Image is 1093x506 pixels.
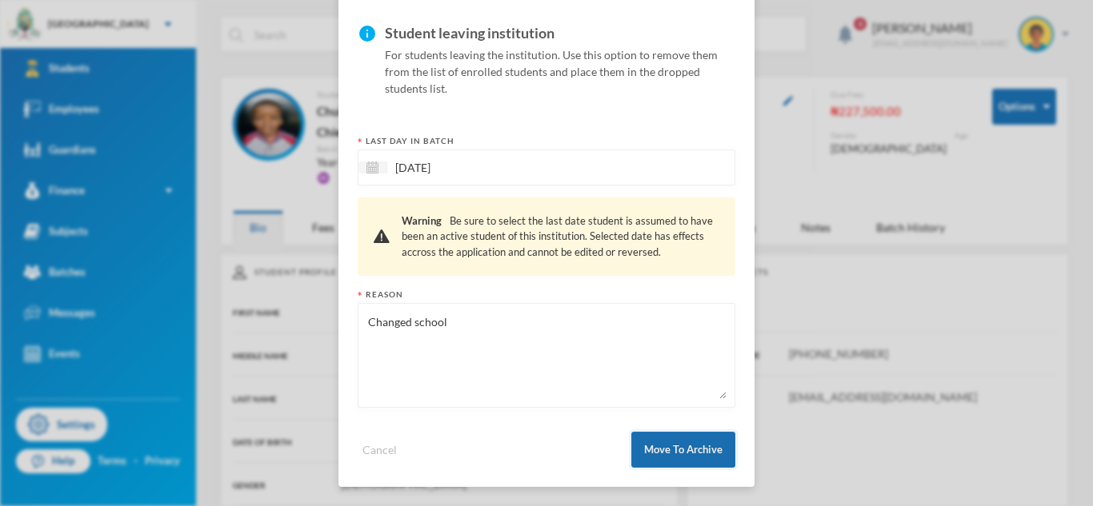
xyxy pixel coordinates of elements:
div: For students leaving the institution. Use this option to remove them from the list of enrolled st... [385,21,735,97]
textarea: Changed school [366,312,727,399]
div: Student leaving institution [385,21,735,46]
span: Warning [402,214,442,227]
div: Be sure to select the last date student is assumed to have been an active student of this institu... [402,213,719,261]
button: Move To Archive [631,432,735,468]
img: ! [374,229,390,243]
i: info [358,21,377,43]
button: Cancel [358,440,402,459]
input: Select date [387,158,522,177]
div: Last Day In Batch [358,135,735,147]
div: Reason [358,289,735,301]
